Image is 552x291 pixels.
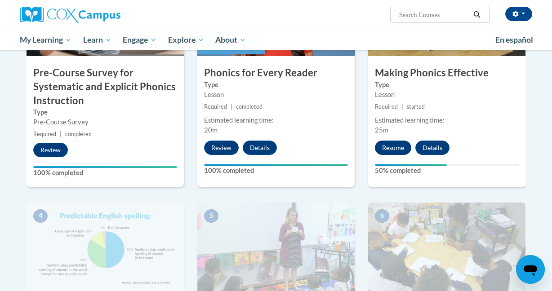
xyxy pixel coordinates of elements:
[33,143,68,157] button: Review
[375,209,389,223] span: 6
[375,164,447,166] div: Your progress
[14,30,77,50] a: My Learning
[33,209,48,223] span: 4
[27,66,184,107] h3: Pre-Course Survey for Systematic and Explicit Phonics Instruction
[375,126,388,134] span: 25m
[375,115,519,125] div: Estimated learning time:
[375,166,519,176] label: 50% completed
[168,35,204,45] span: Explore
[123,35,156,45] span: Engage
[375,103,398,110] span: Required
[204,209,218,223] span: 5
[204,126,218,134] span: 20m
[117,30,162,50] a: Engage
[204,80,348,90] label: Type
[375,141,411,155] button: Resume
[204,115,348,125] div: Estimated learning time:
[33,166,177,168] div: Your progress
[20,7,120,23] img: Cox Campus
[204,103,227,110] span: Required
[215,35,246,45] span: About
[83,35,111,45] span: Learn
[375,80,519,90] label: Type
[375,90,519,100] div: Lesson
[204,164,348,166] div: Your progress
[33,117,177,127] div: Pre-Course Survey
[401,103,403,110] span: |
[20,7,182,23] a: Cox Campus
[516,255,545,284] iframe: Button to launch messaging window
[231,103,232,110] span: |
[368,66,525,80] h3: Making Phonics Effective
[204,90,348,100] div: Lesson
[398,9,470,20] input: Search Courses
[204,166,348,176] label: 100% completed
[33,107,177,117] label: Type
[162,30,210,50] a: Explore
[77,30,117,50] a: Learn
[197,66,355,80] h3: Phonics for Every Reader
[407,103,425,110] span: started
[236,103,263,110] span: completed
[204,141,239,155] button: Review
[210,30,252,50] a: About
[490,31,539,49] a: En español
[495,35,533,44] span: En español
[65,131,92,137] span: completed
[20,35,71,45] span: My Learning
[60,131,62,137] span: |
[13,30,539,50] div: Main menu
[415,141,450,155] button: Details
[33,168,177,178] label: 100% completed
[33,131,56,137] span: Required
[470,9,484,20] button: Search
[243,141,277,155] button: Details
[505,7,532,21] button: Account Settings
